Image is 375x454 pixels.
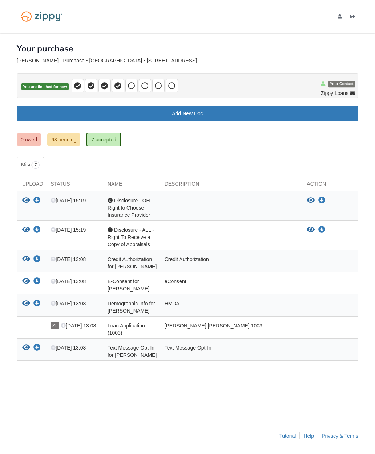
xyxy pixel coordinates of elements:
span: Zippy Loans [321,90,348,97]
div: eConsent [159,278,302,292]
span: [DATE] 15:19 [51,227,86,233]
span: Loan Application (1003) [108,323,145,336]
span: [DATE] 13:08 [51,345,86,351]
a: 63 pending [47,133,80,146]
div: Description [159,180,302,191]
a: Download Disclosure - ALL - Right To Receive a Copy of Appraisals [33,227,41,233]
span: [DATE] 15:19 [51,198,86,203]
div: Text Message Opt-In [159,344,302,359]
a: Tutorial [279,433,296,439]
span: 7 [32,161,40,169]
h1: Your purchase [17,44,73,53]
a: 0 owed [17,133,41,146]
span: Credit Authorization for [PERSON_NAME] [108,256,157,269]
span: You are finished for now [21,83,69,90]
a: Download Disclosure - ALL - Right To Receive a Copy of Appraisals [318,227,326,233]
button: View Demographic Info for Ethan Warren Seip [22,300,30,308]
span: Demographic Info for [PERSON_NAME] [108,301,155,314]
button: View Disclosure - OH - Right to Choose Insurance Provider [307,197,315,204]
button: View Disclosure - OH - Right to Choose Insurance Provider [22,197,30,205]
a: Log out [350,14,358,21]
a: Download Demographic Info for Ethan Warren Seip [33,301,41,307]
div: [PERSON_NAME] [PERSON_NAME] 1003 [159,322,302,337]
a: Download Disclosure - OH - Right to Choose Insurance Provider [33,198,41,204]
span: Your Contact [328,81,355,88]
span: [DATE] 13:08 [61,323,96,329]
span: E-Consent for [PERSON_NAME] [108,278,149,292]
span: [DATE] 13:08 [51,301,86,306]
a: edit profile [338,14,345,21]
div: Upload [17,180,45,191]
button: View Text Message Opt-In for Ethan Warren Seip [22,344,30,352]
span: [DATE] 13:08 [51,256,86,262]
div: [PERSON_NAME] - Purchase • [GEOGRAPHIC_DATA] • [STREET_ADDRESS] [17,58,358,64]
span: Text Message Opt-In for [PERSON_NAME] [108,345,157,358]
a: Privacy & Terms [322,433,358,439]
span: Disclosure - ALL - Right To Receive a Copy of Appraisals [108,227,154,247]
button: View E-Consent for Ethan Seip [22,278,30,285]
a: Help [303,433,314,439]
div: Action [301,180,358,191]
span: ZL [51,322,59,329]
a: 7 accepted [86,133,121,146]
button: View Disclosure - ALL - Right To Receive a Copy of Appraisals [307,226,315,234]
img: Logo [17,8,67,25]
span: [DATE] 13:08 [51,278,86,284]
div: Status [45,180,102,191]
a: Download Text Message Opt-In for Ethan Warren Seip [33,345,41,351]
a: Download Credit Authorization for Ethan Seip [33,257,41,263]
a: Misc [17,157,44,173]
button: View Credit Authorization for Ethan Seip [22,256,30,263]
div: HMDA [159,300,302,314]
div: Name [102,180,159,191]
button: View Disclosure - ALL - Right To Receive a Copy of Appraisals [22,226,30,234]
span: Disclosure - OH - Right to Choose Insurance Provider [108,198,153,218]
div: Credit Authorization [159,256,302,270]
a: Download E-Consent for Ethan Seip [33,279,41,285]
a: Download Disclosure - OH - Right to Choose Insurance Provider [318,198,326,203]
a: Add New Doc [17,106,358,121]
